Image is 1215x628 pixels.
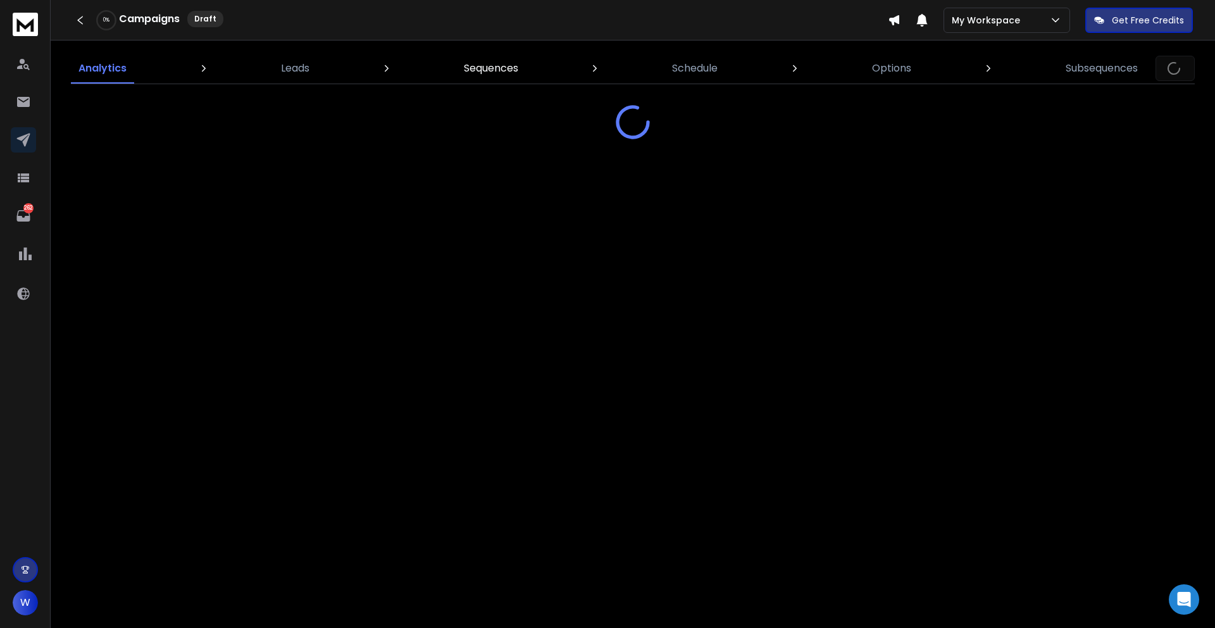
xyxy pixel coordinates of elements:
img: logo [13,13,38,36]
a: Leads [273,53,317,84]
a: Options [864,53,919,84]
p: 262 [23,203,34,213]
p: Schedule [672,61,718,76]
div: Draft [187,11,223,27]
button: W [13,590,38,615]
a: Analytics [71,53,134,84]
a: 262 [11,203,36,229]
button: Get Free Credits [1085,8,1193,33]
p: My Workspace [952,14,1025,27]
p: Get Free Credits [1112,14,1184,27]
p: Sequences [464,61,518,76]
a: Schedule [664,53,725,84]
p: Options [872,61,911,76]
p: Subsequences [1066,61,1138,76]
p: Analytics [78,61,127,76]
p: 0 % [103,16,109,24]
div: Open Intercom Messenger [1169,584,1199,615]
h1: Campaigns [119,11,180,27]
a: Subsequences [1058,53,1145,84]
p: Leads [281,61,309,76]
a: Sequences [456,53,526,84]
